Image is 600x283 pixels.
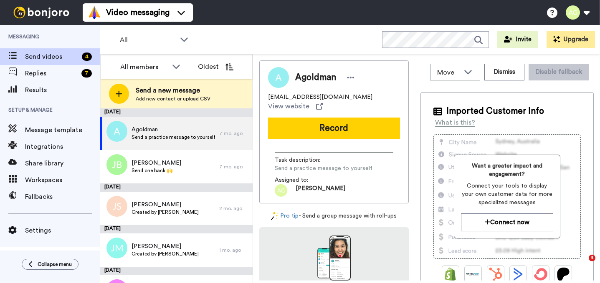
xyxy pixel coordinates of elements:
img: Patreon [557,268,570,281]
span: View website [268,101,309,111]
span: [EMAIL_ADDRESS][DOMAIN_NAME] [268,93,372,101]
span: All [120,35,176,45]
span: [PERSON_NAME] [132,200,199,209]
img: ag.png [275,184,287,197]
div: 7 [81,69,92,78]
span: Send a new message [136,85,210,95]
div: [DATE] [100,267,253,275]
span: Want a greater impact and engagement? [461,162,553,178]
button: Record [268,118,400,139]
img: magic-wand.svg [271,212,278,220]
span: Message template [25,125,100,135]
a: Pro tip [271,212,299,220]
button: Dismiss [484,64,524,80]
img: ActiveCampaign [511,268,525,281]
span: [PERSON_NAME] [132,159,181,167]
span: Send a practice message to yourself [275,164,372,173]
span: Fallbacks [25,192,100,202]
span: Imported Customer Info [446,105,544,118]
div: 4 [82,53,92,61]
div: 7 mo. ago [219,163,248,170]
span: Agoldman [295,71,336,84]
span: Integrations [25,142,100,152]
button: Oldest [192,58,240,75]
span: Agoldman [132,125,215,134]
span: Connect your tools to display your own customer data for more specialized messages [461,182,553,207]
div: [DATE] [100,183,253,192]
span: Video messaging [106,7,170,18]
img: ConvertKit [534,268,547,281]
img: a.png [106,121,127,142]
div: All members [120,62,168,72]
span: Settings [25,225,100,235]
img: bj-logo-header-white.svg [10,7,73,18]
img: vm-color.svg [88,6,101,19]
span: [PERSON_NAME] [132,242,199,250]
img: jb.png [106,154,127,175]
div: [DATE] [100,225,253,233]
div: [DATE] [100,108,253,117]
img: Hubspot [489,268,502,281]
img: Image of Agoldman [268,67,289,88]
span: Collapse menu [38,261,72,268]
span: Replies [25,68,78,78]
span: Created by [PERSON_NAME] [132,209,199,215]
button: Invite [497,31,538,48]
iframe: Intercom live chat [572,255,592,275]
span: Send a practice message to yourself [132,134,215,140]
img: Ontraport [466,268,480,281]
span: 3 [589,255,595,261]
button: Upgrade [547,31,595,48]
div: 1 mo. ago [219,247,248,253]
span: Workspaces [25,175,100,185]
button: Disable fallback [529,64,589,80]
span: Task description : [275,156,333,164]
span: Move [437,68,460,78]
img: js.png [106,196,127,217]
img: jm.png [106,238,127,258]
div: - Send a group message with roll-ups [259,212,409,220]
span: Send videos [25,52,78,62]
span: Add new contact or upload CSV [136,95,210,102]
a: View website [268,101,323,111]
button: Connect now [461,213,553,231]
span: Results [25,85,100,95]
span: Created by [PERSON_NAME] [132,250,199,257]
span: Share library [25,158,100,168]
span: [PERSON_NAME] [296,184,345,197]
span: Send one back 🙌 [132,167,181,174]
button: Collapse menu [22,259,78,270]
div: 7 mo. ago [219,130,248,137]
img: download [317,235,351,280]
div: 2 mo. ago [219,205,248,212]
div: What is this? [435,118,475,128]
span: Assigned to: [275,176,333,184]
img: Shopify [444,268,457,281]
